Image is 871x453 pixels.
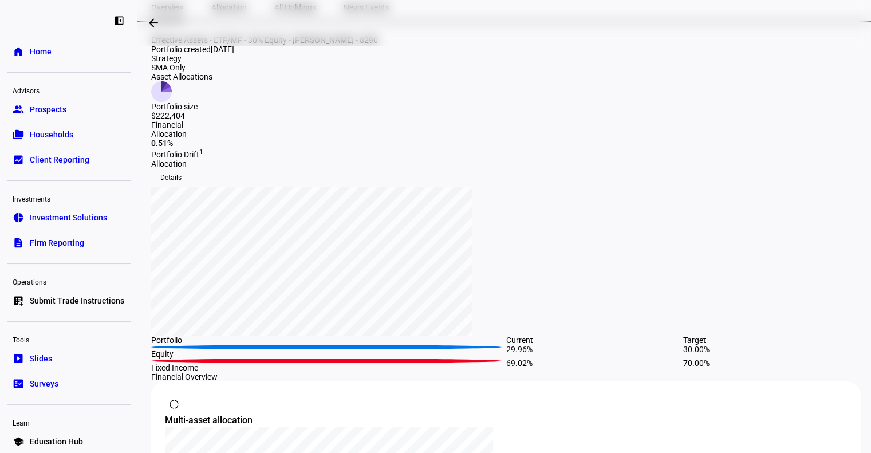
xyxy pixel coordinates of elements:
a: descriptionFirm Reporting [7,231,131,254]
eth-mat-symbol: slideshow [13,353,24,364]
a: folder_copyHouseholds [7,123,131,146]
div: Advisors [7,82,131,98]
span: Surveys [30,378,58,389]
div: Learn [7,414,131,430]
span: Slides [30,353,52,364]
div: Fixed Income [151,363,506,372]
div: Portfolio size [151,102,212,111]
span: [DATE] [211,45,234,54]
eth-mat-symbol: school [13,436,24,447]
div: SMA Only [151,63,212,72]
span: Portfolio Drift [151,150,203,159]
sup: 1 [199,148,203,156]
eth-mat-symbol: home [13,46,24,57]
div: Financial [151,120,861,129]
div: Asset Allocations [151,72,212,81]
div: Allocation [151,159,861,168]
span: Firm Reporting [30,237,84,249]
div: Multi-asset allocation [165,413,847,427]
eth-mat-symbol: folder_copy [13,129,24,140]
div: 0.51% [151,139,861,148]
div: Operations [7,273,131,289]
div: Current [506,336,684,345]
eth-mat-symbol: fact_check [13,378,24,389]
span: Client Reporting [30,154,89,166]
span: Details [160,168,182,187]
span: Households [30,129,73,140]
a: slideshowSlides [7,347,131,370]
span: Submit Trade Instructions [30,295,124,306]
div: Target [683,336,861,345]
div: 69.02% [506,359,684,372]
div: Strategy [151,54,212,63]
a: homeHome [7,40,131,63]
a: pie_chartInvestment Solutions [7,206,131,229]
a: fact_checkSurveys [7,372,131,395]
eth-mat-symbol: group [13,104,24,115]
div: 30.00% [683,345,861,359]
div: Tools [7,331,131,347]
span: Home [30,46,52,57]
eth-mat-symbol: pie_chart [13,212,24,223]
div: Investments [7,190,131,206]
button: Details [151,168,191,187]
div: Equity [151,349,506,359]
div: Portfolio [151,336,506,345]
a: groupProspects [7,98,131,121]
div: 29.96% [506,345,684,359]
div: $222,404 [151,111,212,120]
div: 70.00% [683,359,861,372]
eth-mat-symbol: list_alt_add [13,295,24,306]
div: Portfolio created [151,45,861,54]
mat-icon: donut_large [168,399,180,410]
eth-mat-symbol: left_panel_close [113,15,125,26]
eth-mat-symbol: bid_landscape [13,154,24,166]
a: bid_landscapeClient Reporting [7,148,131,171]
eth-mat-symbol: description [13,237,24,249]
span: Investment Solutions [30,212,107,223]
span: Prospects [30,104,66,115]
div: chart, 1 series [151,187,472,336]
div: Financial Overview [151,372,861,381]
div: Allocation [151,129,861,139]
mat-icon: arrow_backwards [147,16,160,30]
span: Education Hub [30,436,83,447]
